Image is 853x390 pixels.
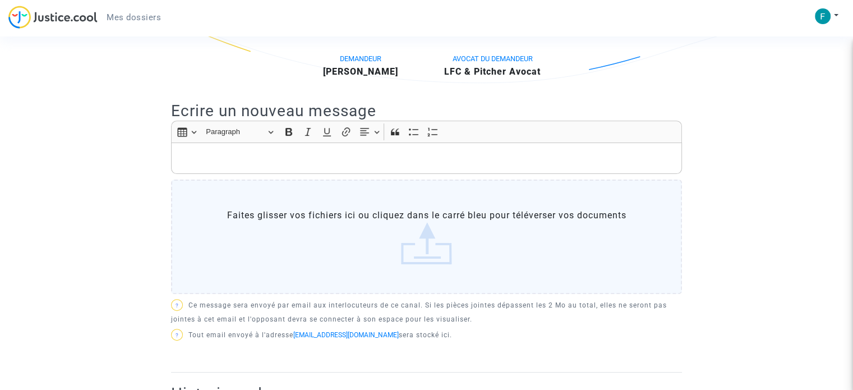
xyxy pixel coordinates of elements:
span: ? [175,332,178,338]
span: DEMANDEUR [340,54,381,63]
span: ? [175,302,178,309]
p: Tout email envoyé à l'adresse sera stocké ici. [171,328,682,342]
div: Editor toolbar [171,121,682,143]
span: Paragraph [206,125,264,139]
h2: Ecrire un nouveau message [171,101,682,121]
span: Mes dossiers [107,12,161,22]
img: jc-logo.svg [8,6,98,29]
a: Mes dossiers [98,9,170,26]
b: [PERSON_NAME] [323,66,398,77]
b: LFC & Pitcher Avocat [444,66,541,77]
button: Paragraph [201,123,278,141]
a: [EMAIL_ADDRESS][DOMAIN_NAME] [293,331,399,339]
div: Rich Text Editor, main [171,143,682,174]
p: Ce message sera envoyé par email aux interlocuteurs de ce canal. Si les pièces jointes dépassent ... [171,299,682,327]
span: AVOCAT DU DEMANDEUR [453,54,533,63]
img: ACg8ocJMe5WwsLXbtk7bS-baCzTVD_s6Jlmww2e9dLkyWH1D=s96-c [815,8,831,24]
